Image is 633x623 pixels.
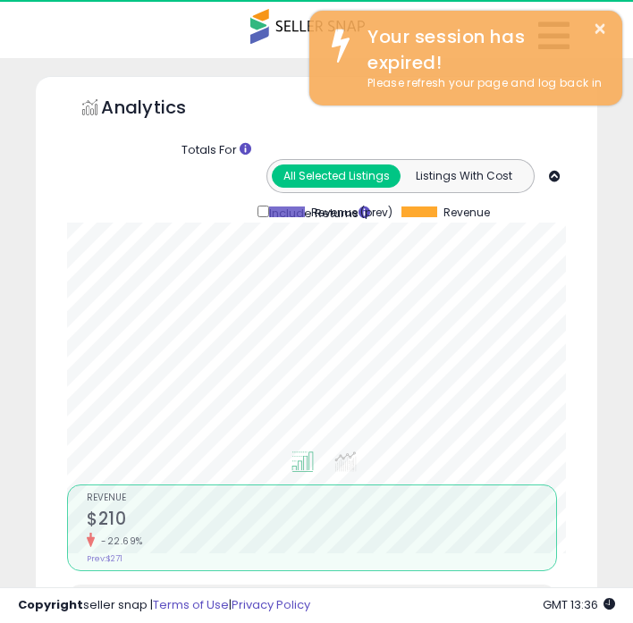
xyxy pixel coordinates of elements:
[101,95,221,124] h5: Analytics
[543,596,615,613] span: 2025-08-17 13:36 GMT
[443,206,490,219] span: Revenue
[232,596,310,613] a: Privacy Policy
[311,206,392,219] span: Revenue (prev)
[354,24,609,75] div: Your session has expired!
[593,18,607,40] button: ×
[87,509,556,533] h2: $210
[18,596,83,613] strong: Copyright
[87,553,122,564] small: Prev: $271
[354,75,609,92] div: Please refresh your page and log back in
[87,493,556,503] span: Revenue
[95,535,143,548] small: -22.69%
[153,596,229,613] a: Terms of Use
[18,597,310,614] div: seller snap | |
